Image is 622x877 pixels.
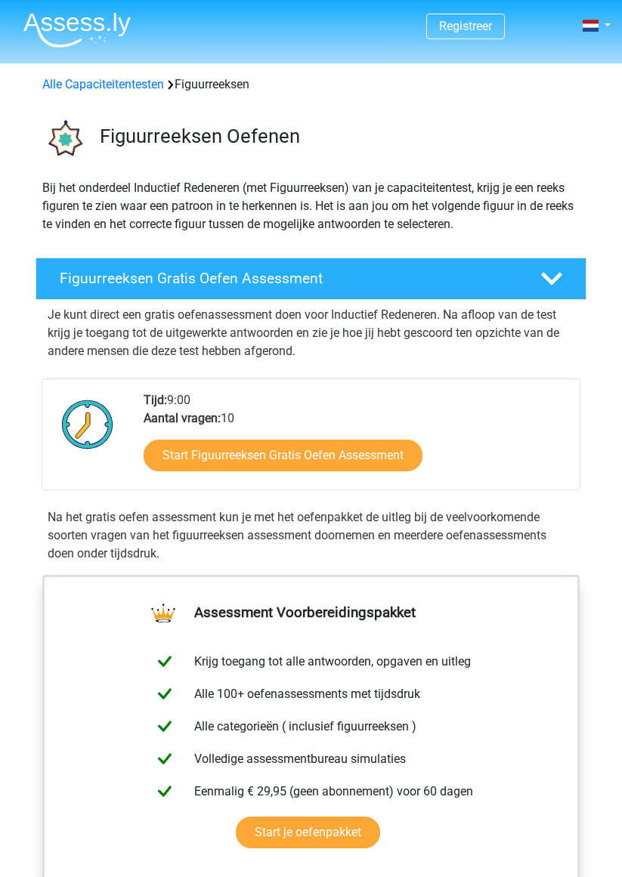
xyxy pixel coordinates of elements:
[60,270,518,287] h4: Figuurreeksen Gratis Oefen Assessment
[29,258,593,300] a: Figuurreeksen Gratis Oefen Assessment
[36,76,586,94] div: Figuurreeksen
[144,411,221,425] b: Aantal vragen:
[23,12,131,48] img: Assessly
[236,817,380,848] a: Start je oefenpakket
[100,125,574,148] h3: Figuurreeksen Oefenen
[144,393,167,407] b: Tijd:
[36,112,91,167] img: figuurreeksen
[42,508,580,563] div: Na het gratis oefen assessment kun je met het oefenpakket de uitleg bij de veelvoorkomende soorte...
[132,391,579,489] div: 9:00 10
[439,19,492,33] a: Registreer
[42,179,580,233] p: Bij het onderdeel Inductief Redeneren (met Figuurreeksen) van je capaciteitentest, krijg je een r...
[48,306,574,360] p: Je kunt direct een gratis oefenassessment doen voor Inductief Redeneren. Na afloop van de test kr...
[144,440,422,471] a: Start Figuurreeksen Gratis Oefen Assessment
[42,77,164,91] a: Alle Capaciteitentesten
[54,391,121,457] img: Klok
